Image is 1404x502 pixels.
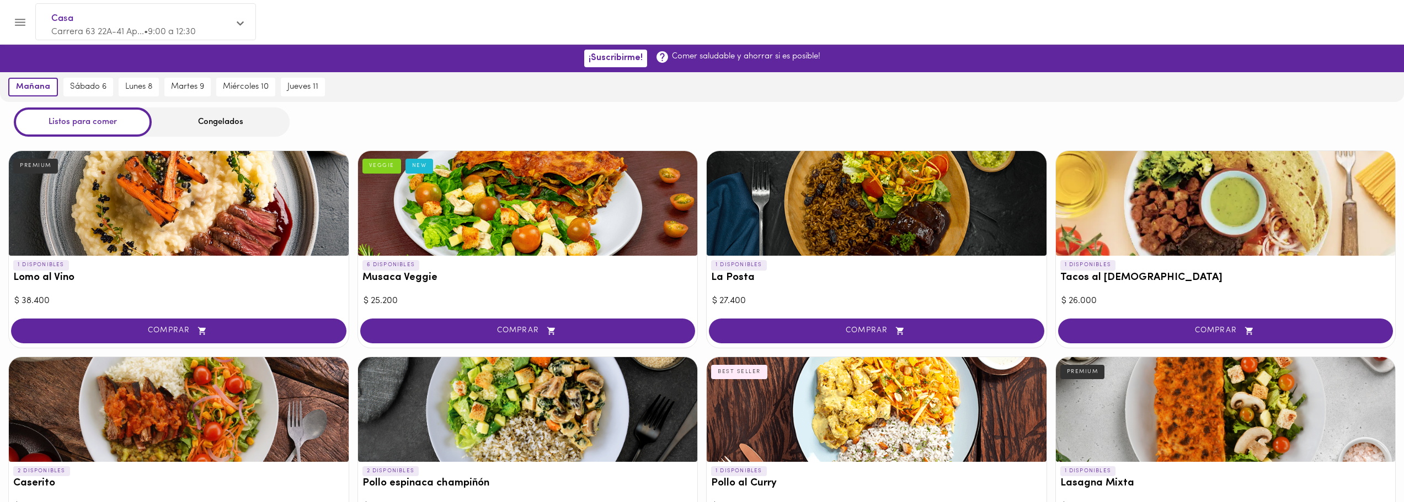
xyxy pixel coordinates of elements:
[374,326,682,336] span: COMPRAR
[1056,357,1396,462] div: Lasagna Mixta
[360,319,696,343] button: COMPRAR
[672,51,820,62] p: Comer saludable y ahorrar si es posible!
[70,82,106,92] span: sábado 6
[171,82,204,92] span: martes 9
[11,319,346,343] button: COMPRAR
[362,478,693,489] h3: Pollo espinaca champiñón
[1061,295,1390,307] div: $ 26.000
[712,295,1041,307] div: $ 27.400
[152,107,290,137] div: Congelados
[125,82,152,92] span: lunes 8
[281,78,325,96] button: jueves 11
[13,260,69,270] p: 1 DISPONIBLES
[358,151,698,256] div: Musaca Veggie
[25,326,333,336] span: COMPRAR
[1060,466,1116,476] p: 1 DISPONIBLES
[13,466,70,476] p: 2 DISPONIBLES
[8,78,58,96] button: mañana
[7,9,34,36] button: Menu
[362,159,401,173] div: VEGGIE
[63,78,113,96] button: sábado 6
[711,272,1042,284] h3: La Posta
[405,159,434,173] div: NEW
[13,159,58,173] div: PREMIUM
[362,272,693,284] h3: Musaca Veggie
[1060,260,1116,270] p: 1 DISPONIBLES
[362,466,419,476] p: 2 DISPONIBLES
[711,478,1042,489] h3: Pollo al Curry
[358,357,698,462] div: Pollo espinaca champiñón
[711,466,767,476] p: 1 DISPONIBLES
[16,82,50,92] span: mañana
[1060,272,1391,284] h3: Tacos al [DEMOGRAPHIC_DATA]
[364,295,692,307] div: $ 25.200
[711,365,767,379] div: BEST SELLER
[164,78,211,96] button: martes 9
[589,53,643,63] span: ¡Suscribirme!
[9,357,349,462] div: Caserito
[9,151,349,256] div: Lomo al Vino
[711,260,767,270] p: 1 DISPONIBLES
[14,295,343,307] div: $ 38.400
[119,78,159,96] button: lunes 8
[216,78,275,96] button: miércoles 10
[1060,365,1105,379] div: PREMIUM
[223,82,269,92] span: miércoles 10
[1058,319,1394,343] button: COMPRAR
[707,151,1047,256] div: La Posta
[14,107,152,137] div: Listos para comer
[1056,151,1396,256] div: Tacos al Pastor
[362,260,420,270] p: 6 DISPONIBLES
[1072,326,1380,336] span: COMPRAR
[707,357,1047,462] div: Pollo al Curry
[13,478,344,489] h3: Caserito
[709,319,1044,343] button: COMPRAR
[287,82,318,92] span: jueves 11
[1340,438,1393,491] iframe: Messagebird Livechat Widget
[51,12,229,26] span: Casa
[584,50,647,67] button: ¡Suscribirme!
[51,28,196,36] span: Carrera 63 22A-41 Ap... • 9:00 a 12:30
[723,326,1031,336] span: COMPRAR
[13,272,344,284] h3: Lomo al Vino
[1060,478,1391,489] h3: Lasagna Mixta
